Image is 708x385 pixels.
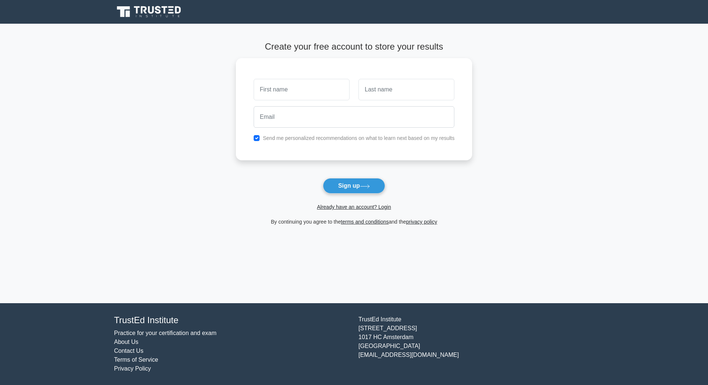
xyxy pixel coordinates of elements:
[231,217,477,226] div: By continuing you agree to the and the
[406,219,437,225] a: privacy policy
[114,365,151,372] a: Privacy Policy
[341,219,389,225] a: terms and conditions
[114,339,138,345] a: About Us
[263,135,455,141] label: Send me personalized recommendations on what to learn next based on my results
[114,348,143,354] a: Contact Us
[354,315,598,373] div: TrustEd Institute [STREET_ADDRESS] 1017 HC Amsterdam [GEOGRAPHIC_DATA] [EMAIL_ADDRESS][DOMAIN_NAME]
[317,204,391,210] a: Already have an account? Login
[254,106,455,128] input: Email
[114,330,217,336] a: Practice for your certification and exam
[114,315,350,326] h4: TrustEd Institute
[114,356,158,363] a: Terms of Service
[358,79,454,100] input: Last name
[323,178,385,194] button: Sign up
[254,79,350,100] input: First name
[236,41,472,52] h4: Create your free account to store your results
